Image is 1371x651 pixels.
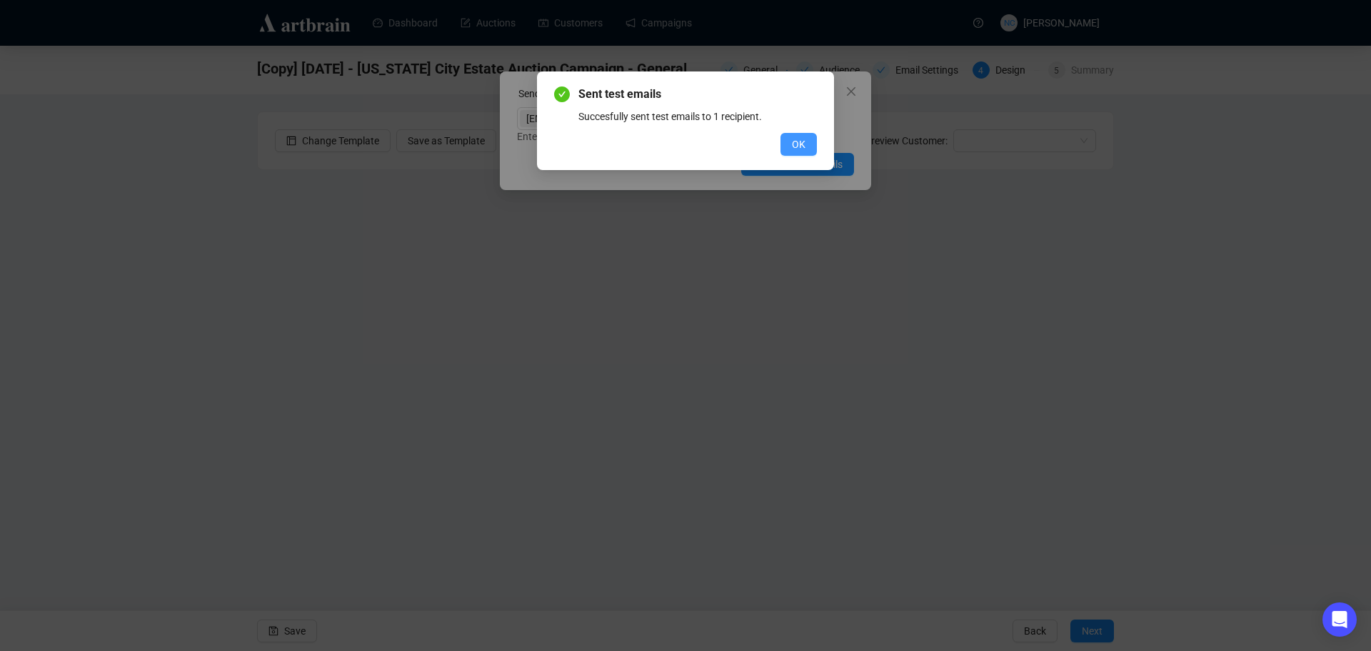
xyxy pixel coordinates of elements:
[578,86,817,103] span: Sent test emails
[780,133,817,156] button: OK
[1322,602,1357,637] div: Open Intercom Messenger
[554,86,570,102] span: check-circle
[578,109,817,124] div: Succesfully sent test emails to 1 recipient.
[792,136,805,152] span: OK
